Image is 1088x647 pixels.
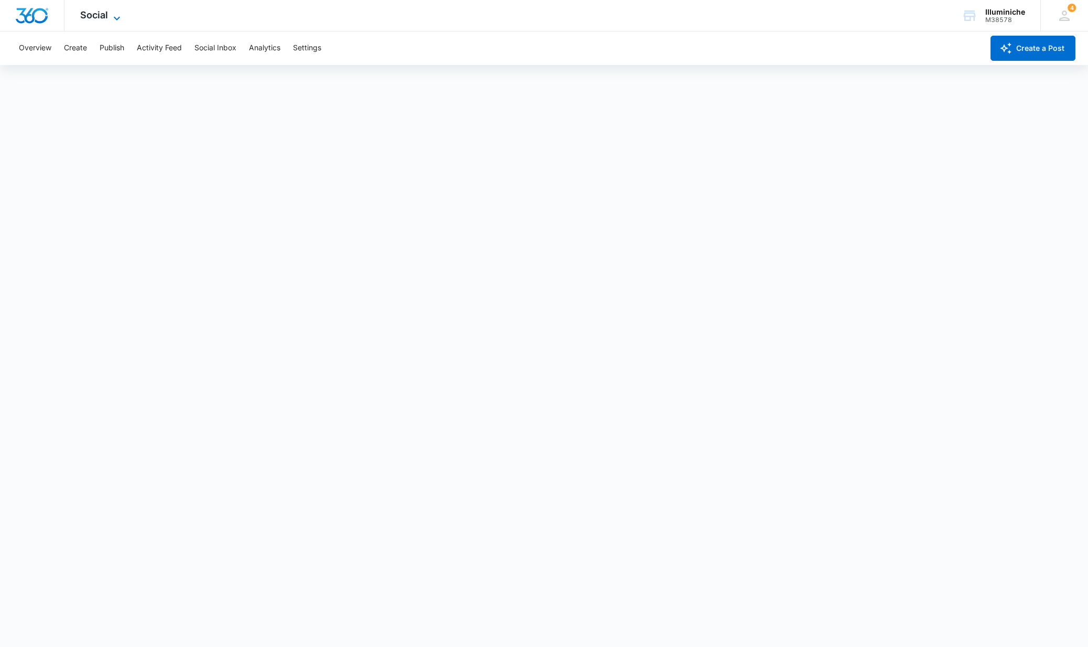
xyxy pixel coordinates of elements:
[249,31,280,65] button: Analytics
[137,31,182,65] button: Activity Feed
[64,31,87,65] button: Create
[985,16,1025,24] div: account id
[293,31,321,65] button: Settings
[1068,4,1076,12] div: notifications count
[80,9,108,20] span: Social
[991,36,1075,61] button: Create a Post
[100,31,124,65] button: Publish
[19,31,51,65] button: Overview
[194,31,236,65] button: Social Inbox
[985,8,1025,16] div: account name
[1068,4,1076,12] span: 4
